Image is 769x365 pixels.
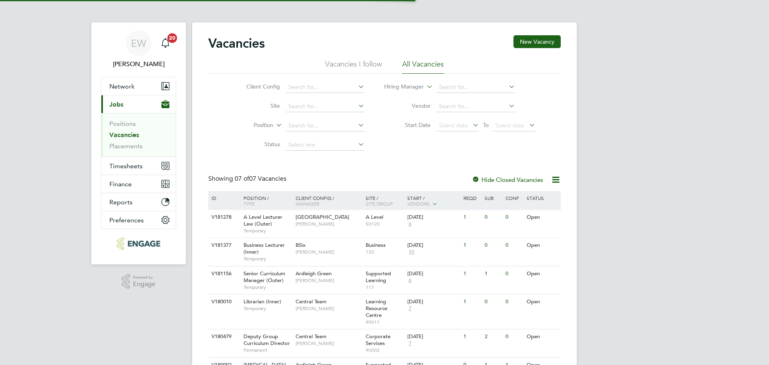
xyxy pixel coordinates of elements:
div: 0 [503,210,524,225]
div: 0 [483,210,503,225]
span: 50120 [366,221,404,227]
div: V180010 [209,294,238,309]
div: [DATE] [407,242,459,249]
input: Search for... [436,101,515,112]
label: Position [227,121,273,129]
span: 90011 [366,319,404,325]
span: 07 Vacancies [235,175,286,183]
span: To [481,120,491,130]
div: 0 [503,266,524,281]
button: Jobs [101,95,176,113]
span: 10 [407,249,415,256]
span: Permanent [244,347,292,353]
span: Reports [109,198,133,206]
span: [PERSON_NAME] [296,305,362,312]
div: V181278 [209,210,238,225]
span: 20 [167,33,177,43]
span: Supported Learning [366,270,391,284]
button: Reports [101,193,176,211]
span: Central Team [296,298,326,305]
a: Positions [109,120,136,127]
div: Showing [208,175,288,183]
span: 07 of [235,175,249,183]
span: Deputy Group Curriculum Director [244,333,290,347]
div: Site / [364,191,406,210]
li: Vacancies I follow [325,59,382,74]
input: Search for... [286,82,364,93]
input: Search for... [286,120,364,131]
div: ID [209,191,238,205]
div: Jobs [101,113,176,157]
button: New Vacancy [513,35,561,48]
span: Ella Wratten [101,59,176,69]
div: [DATE] [407,214,459,221]
label: Site [234,102,280,109]
button: Preferences [101,211,176,229]
span: Select date [439,122,468,129]
span: Temporary [244,256,292,262]
span: Timesheets [109,162,143,170]
span: Type [244,200,255,207]
button: Timesheets [101,157,176,175]
label: Status [234,141,280,148]
span: Preferences [109,216,144,224]
a: Placements [109,142,143,150]
button: Finance [101,175,176,193]
nav: Main navigation [91,22,186,264]
button: Network [101,77,176,95]
div: V180479 [209,329,238,344]
div: Open [525,266,560,281]
div: Sub [483,191,503,205]
div: 0 [503,238,524,253]
span: 120 [366,249,404,255]
div: Start / [405,191,461,211]
div: 1 [461,266,482,281]
label: Hiring Manager [378,83,424,91]
span: 6 [407,277,413,284]
div: Status [525,191,560,205]
span: Finance [109,180,132,188]
span: 6 [407,221,413,228]
span: Temporary [244,305,292,312]
span: Learning Resource Centre [366,298,387,319]
div: [DATE] [407,298,459,305]
span: 90002 [366,347,404,353]
div: 0 [503,329,524,344]
span: 7 [407,305,413,312]
span: [PERSON_NAME] [296,249,362,255]
span: Select date [495,122,524,129]
div: Open [525,294,560,309]
span: Vendors [407,200,430,207]
a: 20 [157,30,173,56]
span: Site Group [366,200,393,207]
span: [PERSON_NAME] [296,221,362,227]
img: blackstonerecruitment-logo-retina.png [117,237,160,250]
span: Senior Curriculum Manager (Outer) [244,270,285,284]
div: [DATE] [407,333,459,340]
span: [PERSON_NAME] [296,340,362,347]
a: Vacancies [109,131,139,139]
div: 2 [483,329,503,344]
label: Client Config [234,83,280,90]
div: Open [525,238,560,253]
span: Business Lecturer (Inner) [244,242,285,255]
div: 1 [483,266,503,281]
span: Temporary [244,284,292,290]
span: [GEOGRAPHIC_DATA] [296,214,349,220]
div: 0 [483,294,503,309]
span: Temporary [244,228,292,234]
div: Open [525,329,560,344]
input: Search for... [286,101,364,112]
span: Ardleigh Green [296,270,332,277]
h2: Vacancies [208,35,265,51]
div: 1 [461,210,482,225]
a: Powered byEngage [122,274,156,289]
div: Open [525,210,560,225]
span: A Level Lecturer Law (Outer) [244,214,282,227]
div: 1 [461,329,482,344]
span: Engage [133,281,155,288]
div: Conf [503,191,524,205]
li: All Vacancies [402,59,444,74]
span: Librarian (Inner) [244,298,281,305]
div: Reqd [461,191,482,205]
